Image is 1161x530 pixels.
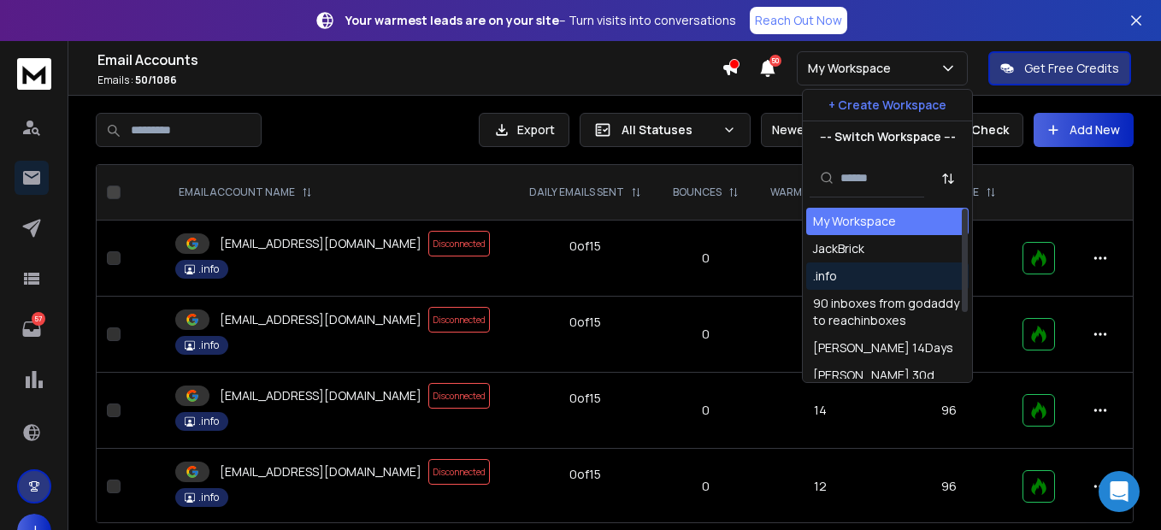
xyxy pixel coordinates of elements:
p: – Turn visits into conversations [345,12,736,29]
span: 50 [769,55,781,67]
span: Disconnected [428,459,490,485]
button: Newest [761,113,872,147]
img: logo [17,58,51,90]
p: All Statuses [622,121,716,138]
p: DAILY EMAILS SENT [529,185,624,199]
p: .info [198,415,219,428]
p: BOUNCES [673,185,722,199]
div: Open Intercom Messenger [1099,471,1140,512]
p: 0 [668,402,744,419]
p: 0 [668,326,744,343]
p: Reach Out Now [755,12,842,29]
button: Get Free Credits [988,51,1131,85]
button: + Create Workspace [803,90,972,121]
p: 0 [668,478,744,495]
button: Export [479,113,569,147]
td: 14 [754,373,887,449]
p: [EMAIL_ADDRESS][DOMAIN_NAME] [220,463,421,480]
div: 0 of 15 [569,238,601,255]
span: Disconnected [428,383,490,409]
div: My Workspace [813,213,896,230]
p: .info [198,491,219,504]
span: Disconnected [428,231,490,256]
p: .info [198,262,219,276]
button: Sort by Sort A-Z [931,162,965,196]
button: Add New [1034,113,1134,147]
div: [PERSON_NAME] 14Days [813,339,953,356]
td: 96 [887,449,1012,525]
div: [PERSON_NAME] 30d Warmup [813,367,962,401]
p: Emails : [97,74,722,87]
strong: Your warmest leads are on your site [345,12,559,28]
a: 57 [15,312,49,346]
div: 0 of 15 [569,466,601,483]
a: Reach Out Now [750,7,847,34]
td: 12 [754,449,887,525]
p: + Create Workspace [828,97,946,114]
p: 57 [32,312,45,326]
p: [EMAIL_ADDRESS][DOMAIN_NAME] [220,235,421,252]
td: 96 [887,373,1012,449]
p: My Workspace [808,60,898,77]
td: 11 [754,221,887,297]
p: Get Free Credits [1024,60,1119,77]
h1: Email Accounts [97,50,722,70]
p: [EMAIL_ADDRESS][DOMAIN_NAME] [220,311,421,328]
div: JackBrick [813,240,864,257]
p: --- Switch Workspace --- [820,128,956,145]
p: [EMAIL_ADDRESS][DOMAIN_NAME] [220,387,421,404]
div: 90 inboxes from godaddy to reachinboxes [813,295,962,329]
td: 10 [754,297,887,373]
div: 0 of 15 [569,314,601,331]
div: EMAIL ACCOUNT NAME [179,185,312,199]
div: 0 of 15 [569,390,601,407]
p: 0 [668,250,744,267]
div: .info [813,268,837,285]
p: WARMUP EMAILS [770,185,853,199]
span: Disconnected [428,307,490,333]
span: 50 / 1086 [135,73,177,87]
p: .info [198,339,219,352]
